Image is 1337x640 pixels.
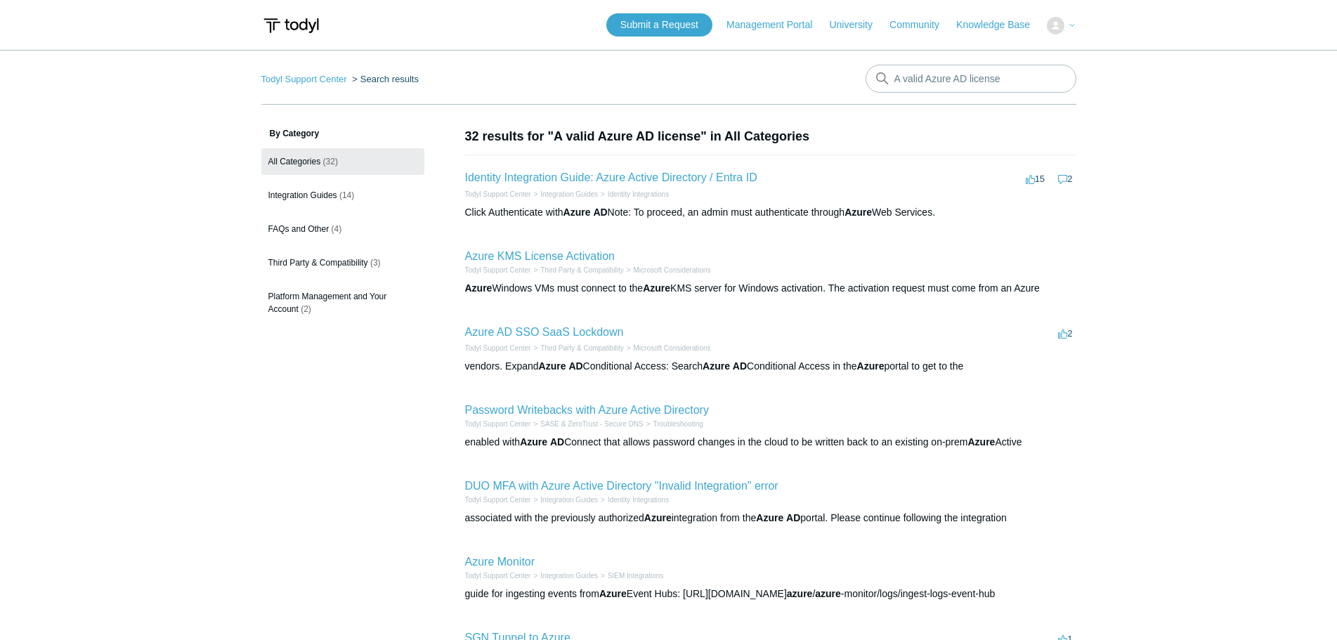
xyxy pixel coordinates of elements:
[644,419,703,429] li: Troubleshooting
[465,511,1076,525] div: associated with the previously authorized integration from the portal. Please continue following ...
[815,588,841,599] em: azure
[624,343,711,353] li: Microsoft Considerations
[465,435,1076,450] div: enabled with Connect that allows password changes in the cloud to be written back to an existing ...
[644,512,672,523] em: Azure
[608,190,669,198] a: Identity Integrations
[465,587,1076,601] div: guide for ingesting events from Event Hubs: [URL][DOMAIN_NAME] / -monitor/logs/ingest-logs-event-hub
[530,189,598,200] li: Integration Guides
[598,189,669,200] li: Identity Integrations
[268,224,330,234] span: FAQs and Other
[465,343,531,353] li: Todyl Support Center
[530,419,643,429] li: SASE & ZeroTrust - Secure DNS
[465,266,531,274] a: Todyl Support Center
[1058,174,1072,184] span: 2
[465,281,1076,296] div: Windows VMs must connect to the KMS server for Windows activation. The activation request must co...
[756,512,783,523] em: Azure
[539,360,566,372] em: Azure
[703,360,730,372] em: Azure
[956,18,1044,32] a: Knowledge Base
[370,258,381,268] span: (3)
[568,360,582,372] em: AD
[530,265,623,275] li: Third Party & Compatibility
[332,224,342,234] span: (4)
[268,157,321,166] span: All Categories
[563,207,591,218] em: Azure
[323,157,338,166] span: (32)
[857,360,885,372] em: Azure
[530,343,623,353] li: Third Party & Compatibility
[530,495,598,505] li: Integration Guides
[465,250,615,262] a: Azure KMS License Activation
[540,572,598,580] a: Integration Guides
[1058,328,1072,339] span: 2
[787,588,813,599] em: azure
[268,292,387,314] span: Platform Management and Your Account
[465,344,531,352] a: Todyl Support Center
[608,572,663,580] a: SIEM Integrations
[1026,174,1045,184] span: 15
[465,480,778,492] a: DUO MFA with Azure Active Directory "Invalid Integration" error
[540,496,598,504] a: Integration Guides
[465,572,531,580] a: Todyl Support Center
[967,436,995,448] em: Azure
[465,282,493,294] em: Azure
[550,436,564,448] em: AD
[349,74,419,84] li: Search results
[465,556,535,568] a: Azure Monitor
[465,326,624,338] a: Azure AD SSO SaaS Lockdown
[261,182,424,209] a: Integration Guides (14)
[465,496,531,504] a: Todyl Support Center
[726,18,826,32] a: Management Portal
[261,249,424,276] a: Third Party & Compatibility (3)
[634,266,711,274] a: Microsoft Considerations
[465,205,1076,220] div: Click Authenticate with Note: To proceed, an admin must authenticate through Web Services.
[301,304,311,314] span: (2)
[520,436,547,448] em: Azure
[465,420,531,428] a: Todyl Support Center
[339,190,354,200] span: (14)
[261,148,424,175] a: All Categories (32)
[540,266,623,274] a: Third Party & Compatibility
[268,190,337,200] span: Integration Guides
[465,189,531,200] li: Todyl Support Center
[268,258,368,268] span: Third Party & Compatibility
[598,570,663,581] li: SIEM Integrations
[465,190,531,198] a: Todyl Support Center
[261,74,350,84] li: Todyl Support Center
[465,265,531,275] li: Todyl Support Center
[624,265,711,275] li: Microsoft Considerations
[261,13,321,39] img: Todyl Support Center Help Center home page
[593,207,607,218] em: AD
[653,420,703,428] a: Troubleshooting
[643,282,670,294] em: Azure
[261,127,424,140] h3: By Category
[465,495,531,505] li: Todyl Support Center
[261,216,424,242] a: FAQs and Other (4)
[465,419,531,429] li: Todyl Support Center
[540,344,623,352] a: Third Party & Compatibility
[866,65,1076,93] input: Search
[261,74,347,84] a: Todyl Support Center
[598,495,669,505] li: Identity Integrations
[733,360,747,372] em: AD
[465,404,709,416] a: Password Writebacks with Azure Active Directory
[889,18,953,32] a: Community
[844,207,872,218] em: Azure
[606,13,712,37] a: Submit a Request
[608,496,669,504] a: Identity Integrations
[465,570,531,581] li: Todyl Support Center
[540,420,643,428] a: SASE & ZeroTrust - Secure DNS
[465,171,757,183] a: Identity Integration Guide: Azure Active Directory / Entra ID
[261,283,424,322] a: Platform Management and Your Account (2)
[599,588,627,599] em: Azure
[634,344,711,352] a: Microsoft Considerations
[465,127,1076,146] h1: 32 results for "A valid Azure AD license" in All Categories
[465,359,1076,374] div: vendors. Expand Conditional Access: Search Conditional Access in the portal to get to the
[829,18,886,32] a: University
[540,190,598,198] a: Integration Guides
[786,512,800,523] em: AD
[530,570,598,581] li: Integration Guides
